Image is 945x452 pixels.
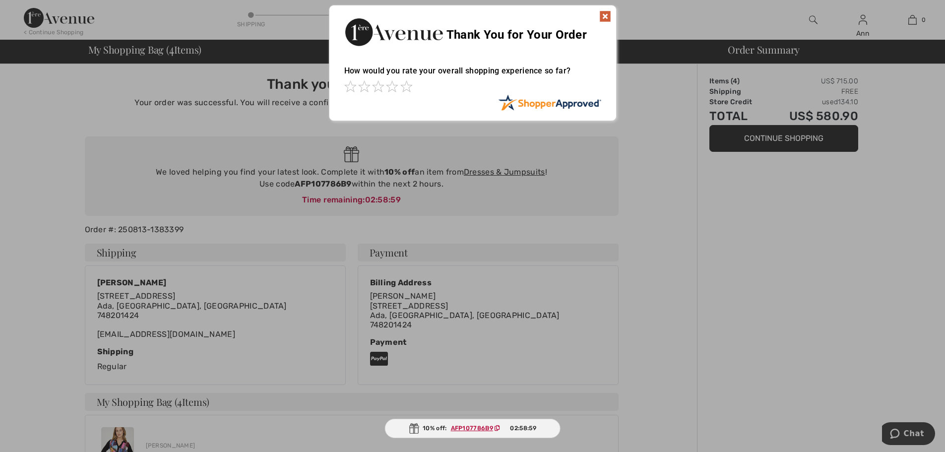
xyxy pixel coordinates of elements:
[384,419,561,438] div: 10% off:
[344,15,443,49] img: Thank You for Your Order
[22,7,42,16] span: Chat
[510,424,536,433] span: 02:58:59
[409,423,419,434] img: Gift.svg
[599,10,611,22] img: x
[451,425,493,432] ins: AFP107786B9
[446,28,587,42] span: Thank You for Your Order
[344,56,601,94] div: How would you rate your overall shopping experience so far?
